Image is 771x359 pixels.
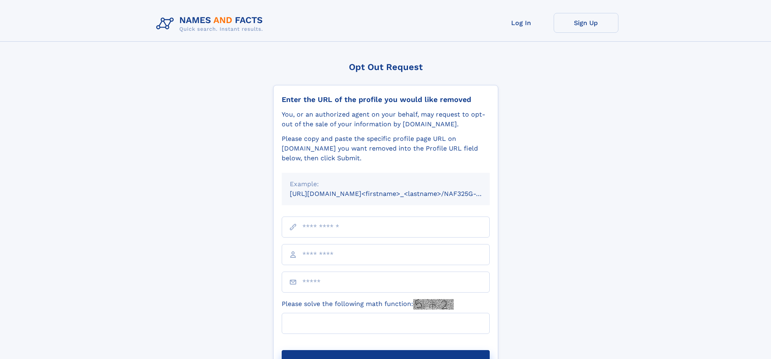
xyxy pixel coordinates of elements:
[489,13,554,33] a: Log In
[554,13,618,33] a: Sign Up
[290,179,482,189] div: Example:
[282,134,490,163] div: Please copy and paste the specific profile page URL on [DOMAIN_NAME] you want removed into the Pr...
[273,62,498,72] div: Opt Out Request
[282,110,490,129] div: You, or an authorized agent on your behalf, may request to opt-out of the sale of your informatio...
[282,95,490,104] div: Enter the URL of the profile you would like removed
[282,299,454,310] label: Please solve the following math function:
[290,190,505,198] small: [URL][DOMAIN_NAME]<firstname>_<lastname>/NAF325G-xxxxxxxx
[153,13,270,35] img: Logo Names and Facts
